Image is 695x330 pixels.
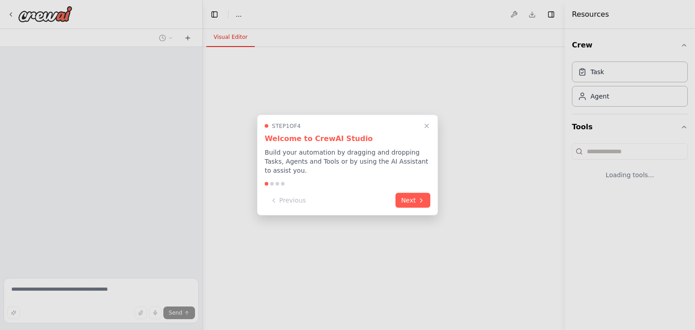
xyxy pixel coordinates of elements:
[208,8,221,21] button: Hide left sidebar
[421,121,432,132] button: Close walkthrough
[265,133,430,144] h3: Welcome to CrewAI Studio
[395,193,430,208] button: Next
[265,148,430,175] p: Build your automation by dragging and dropping Tasks, Agents and Tools or by using the AI Assista...
[265,193,311,208] button: Previous
[272,123,301,130] span: Step 1 of 4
